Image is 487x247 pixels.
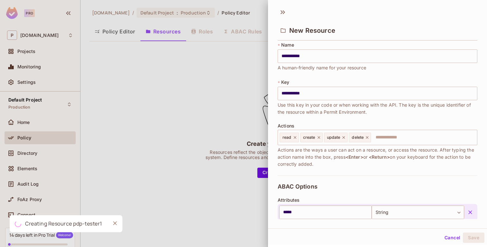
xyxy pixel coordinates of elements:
span: Actions [278,123,294,128]
span: Use this key in your code or when working with the API. The key is the unique identifier of the r... [278,101,477,116]
div: read [280,133,299,142]
div: String [372,206,464,219]
div: delete [349,133,371,142]
button: Close [110,218,120,228]
span: Attributes [278,198,300,203]
span: <Enter> [346,154,363,160]
span: <Return> [369,154,390,160]
span: create [303,135,315,140]
span: Key [281,80,289,85]
span: read [282,135,291,140]
div: Creating Resource pdp-tester1 [25,220,102,228]
span: update [327,135,340,140]
button: Cancel [442,233,463,243]
div: create [300,133,323,142]
span: delete [352,135,364,140]
span: A human-friendly name for your resource [278,64,366,71]
span: New Resource [289,27,335,34]
span: Actions are the ways a user can act on a resource, or access the resource. After typing the actio... [278,146,477,168]
div: update [324,133,348,142]
span: ABAC Options [278,183,318,190]
span: Name [281,42,294,48]
button: Save [463,233,484,243]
